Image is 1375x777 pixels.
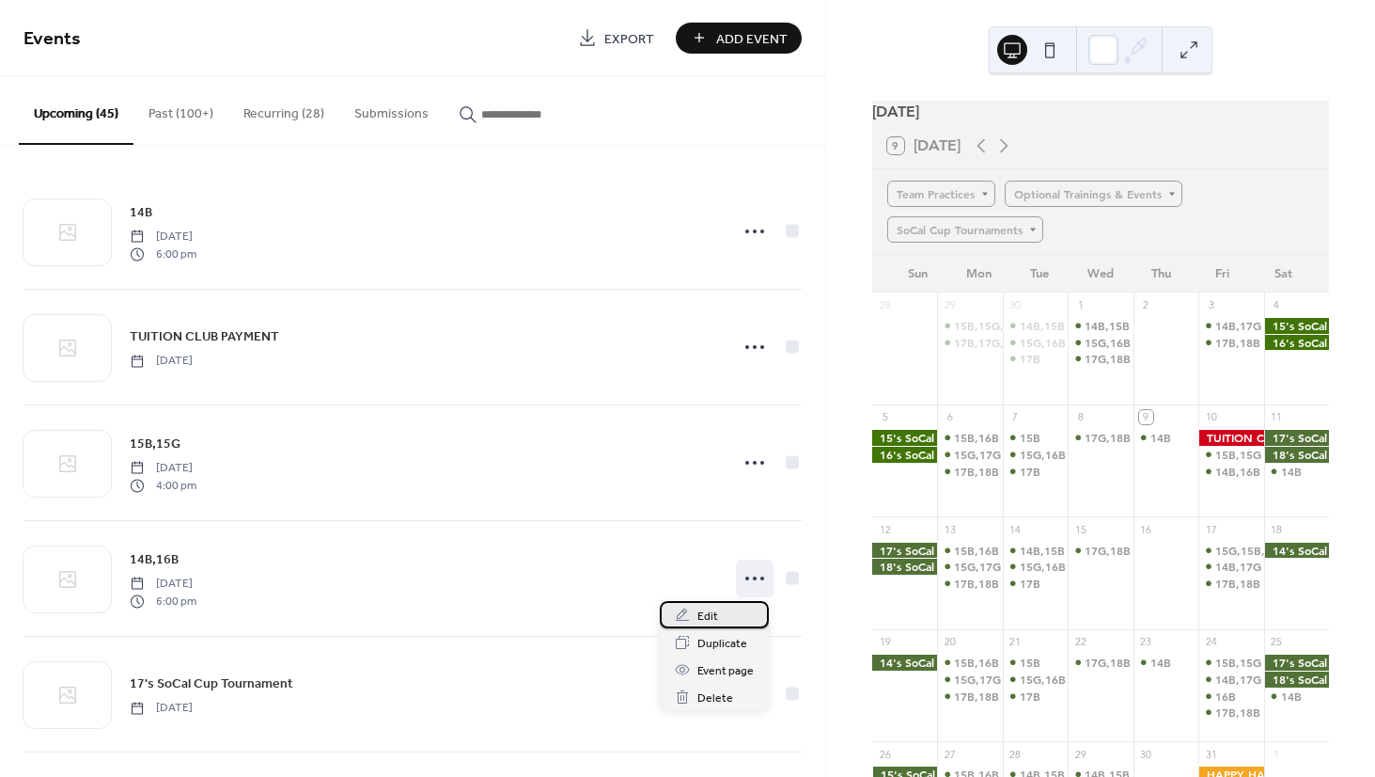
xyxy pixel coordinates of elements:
span: Events [23,21,81,57]
div: 27 [943,747,957,761]
div: 14B,17G [1198,672,1263,688]
div: 15 [1073,522,1087,536]
div: 15B,16B [937,543,1002,559]
div: 14B,17G [1198,559,1263,575]
div: Tue [1009,255,1070,293]
div: 15G,17G [954,559,1001,575]
div: 23 [1139,635,1153,649]
div: 15G,17G [954,447,1001,463]
div: 17G,18B [1085,655,1131,671]
div: 17's SoCal Cup Tournament [1264,430,1329,446]
span: [DATE] [130,353,193,370]
span: Delete [697,689,733,708]
div: 15G,16B [1020,672,1066,688]
span: 14B,16B [130,550,179,570]
div: 14B,16B [1215,464,1260,480]
span: 6:00 pm [130,246,196,262]
div: 17's SoCal Cup Tournament [872,543,937,559]
div: 25 [1270,635,1284,649]
div: 16's SoCal Cup Tournament [872,447,937,463]
div: 17B,17G,18B [937,335,1002,351]
div: Mon [948,255,1009,293]
div: 16B [1215,689,1236,705]
div: 17B [1003,576,1068,592]
div: 30 [1008,298,1023,312]
div: 15B [1020,430,1040,446]
div: 15B,15G,16B [937,318,1002,334]
div: 15B,16B [954,655,999,671]
div: 14B [1133,655,1198,671]
div: 15G,15B,16B [1215,543,1286,559]
div: 30 [1139,747,1153,761]
div: 14B,15B [1003,543,1068,559]
div: 3 [1204,298,1218,312]
div: 14B [1150,430,1171,446]
div: 15G,16B [1003,447,1068,463]
div: 17's SoCal Cup Tournament [1264,655,1329,671]
span: [DATE] [130,229,196,246]
div: 17B,17G,18B [954,335,1024,351]
div: 17B,18B [1198,335,1263,351]
a: 17's SoCal Cup Tournament [130,673,293,694]
div: 17B,18B [954,576,999,592]
div: 17G,18B [1085,543,1131,559]
div: 15B,15G [1198,655,1263,671]
div: 17G,18B [1068,351,1133,367]
div: 17G,18B [1068,430,1133,446]
div: 14B,15B [1020,318,1065,334]
div: 17G,18B [1085,351,1131,367]
div: 14's SoCal Cup Tournament [872,655,937,671]
div: 18's SoCal Cup Tournament [1264,447,1329,463]
a: Add Event [676,23,802,54]
div: 14B [1133,430,1198,446]
div: 17B,18B [937,576,1002,592]
div: 15B [1003,655,1068,671]
div: 15G,16B [1003,672,1068,688]
div: 15's SoCal Cup Tournament [1264,318,1329,334]
div: Fri [1192,255,1253,293]
div: 2 [1139,298,1153,312]
div: 14B,17G [1215,318,1261,334]
div: 15B,15G [1215,655,1261,671]
div: Sun [887,255,948,293]
div: 17B [1020,689,1040,705]
div: 17B,18B [1215,576,1260,592]
div: 14's SoCal Cup Tournament [1264,543,1329,559]
div: 17G,18B [1068,655,1133,671]
div: 17B [1020,351,1040,367]
div: 15B [1003,430,1068,446]
div: 4 [1270,298,1284,312]
div: 14B,15B [1020,543,1065,559]
a: Export [564,23,668,54]
span: 15B,15G [130,435,180,454]
span: 14B [130,203,152,223]
div: 18's SoCal Cup Tournament [872,559,937,575]
span: 17's SoCal Cup Tournament [130,674,293,694]
span: TUITION CLUB PAYMENT [130,327,279,347]
div: Sat [1253,255,1314,293]
div: 15B [1020,655,1040,671]
div: 17B,18B [954,689,999,705]
div: 22 [1073,635,1087,649]
div: 17B,18B [954,464,999,480]
div: 14B,15B [1068,318,1133,334]
div: TUITION CLUB PAYMENT [1198,430,1263,446]
div: 7 [1008,410,1023,424]
button: Upcoming (45) [19,76,133,145]
div: 18 [1270,522,1284,536]
span: [DATE] [130,700,193,717]
div: 15G,16B [1003,335,1068,351]
div: 15G,16B [1020,447,1066,463]
span: 4:00 pm [130,477,196,494]
div: 17B [1020,576,1040,592]
div: 14B,16B [1198,464,1263,480]
span: Edit [697,607,718,626]
div: 21 [1008,635,1023,649]
div: 14B,17G [1198,318,1263,334]
div: 17G,18B [1085,430,1131,446]
div: 15B,15G [1215,447,1261,463]
div: 17B,18B [937,464,1002,480]
div: 15G,17G [937,672,1002,688]
div: 15B,16B [954,430,999,446]
div: 8 [1073,410,1087,424]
